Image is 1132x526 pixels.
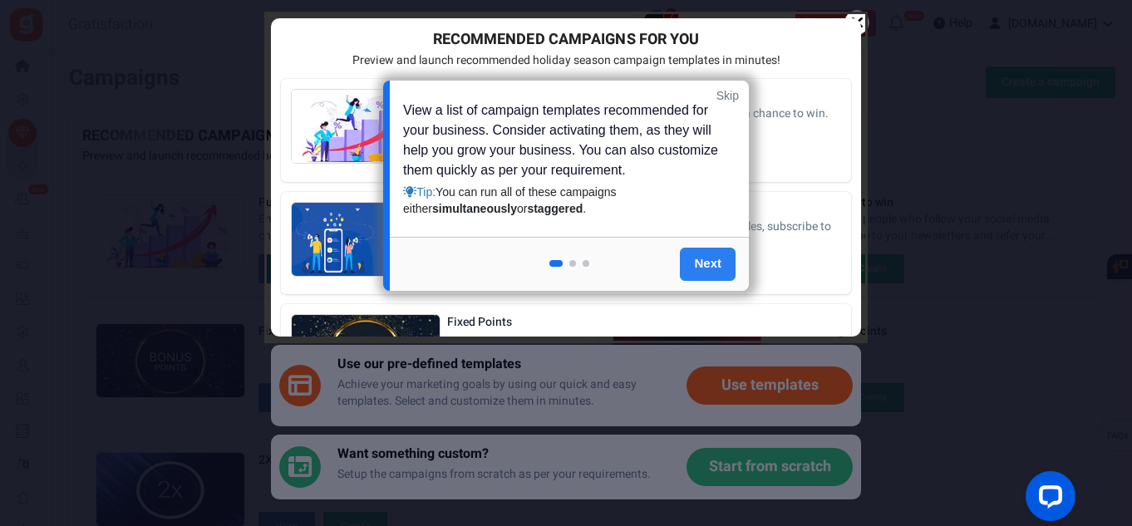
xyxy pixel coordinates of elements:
strong: staggered [527,202,583,215]
div: View a list of campaign templates recommended for your business. Consider activating them, as the... [403,101,720,217]
strong: simultaneously [432,202,517,215]
a: Next [680,248,736,281]
span: You can run all of these campaigns either or . [403,185,616,215]
a: Skip [716,87,739,104]
div: Tip: [403,184,720,217]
